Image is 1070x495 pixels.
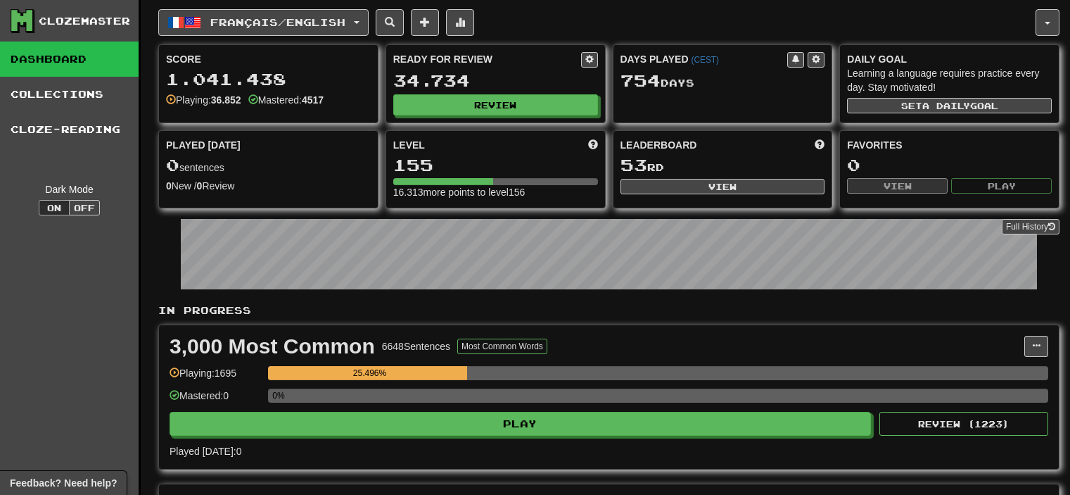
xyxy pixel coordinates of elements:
[248,93,324,107] div: Mastered:
[170,389,261,412] div: Mastered: 0
[393,185,598,199] div: 16.313 more points to level 156
[166,155,179,175] span: 0
[170,412,871,436] button: Play
[158,9,369,36] button: Français/English
[588,138,598,152] span: Score more points to level up
[393,52,581,66] div: Ready for Review
[210,16,345,28] span: Français / English
[166,138,241,152] span: Played [DATE]
[39,200,70,215] button: On
[382,339,450,353] div: 6648 Sentences
[620,138,697,152] span: Leaderboard
[1002,219,1059,234] a: Full History
[922,101,970,111] span: a daily
[166,180,172,192] strong: 0
[446,9,474,36] button: More stats
[847,66,1052,94] div: Learning a language requires practice every day. Stay motivated!
[847,138,1052,152] div: Favorites
[879,412,1048,436] button: Review (1223)
[847,178,948,194] button: View
[166,156,371,175] div: sentences
[170,336,375,357] div: 3,000 Most Common
[951,178,1052,194] button: Play
[691,55,719,65] a: (CEST)
[620,155,647,175] span: 53
[170,446,241,457] span: Played [DATE]: 0
[158,303,1059,318] p: In Progress
[272,366,467,380] div: 25.496%
[393,72,598,89] div: 34.734
[393,156,598,174] div: 155
[166,93,241,107] div: Playing:
[847,156,1052,174] div: 0
[302,94,324,106] strong: 4517
[411,9,439,36] button: Add sentence to collection
[170,366,261,389] div: Playing: 1695
[620,70,661,90] span: 754
[166,179,371,193] div: New / Review
[39,14,130,28] div: Clozemaster
[211,94,241,106] strong: 36.852
[620,72,825,90] div: Day s
[457,339,547,354] button: Most Common Words
[393,94,598,115] button: Review
[847,98,1052,113] button: Seta dailygoal
[393,138,425,152] span: Level
[166,52,371,66] div: Score
[69,200,100,215] button: Off
[847,52,1052,66] div: Daily Goal
[620,156,825,175] div: rd
[815,138,824,152] span: This week in points, UTC
[197,180,203,192] strong: 0
[620,52,788,66] div: Days Played
[376,9,404,36] button: Search sentences
[620,179,825,194] button: View
[11,182,128,196] div: Dark Mode
[10,476,117,490] span: Open feedback widget
[166,70,371,88] div: 1.041.438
